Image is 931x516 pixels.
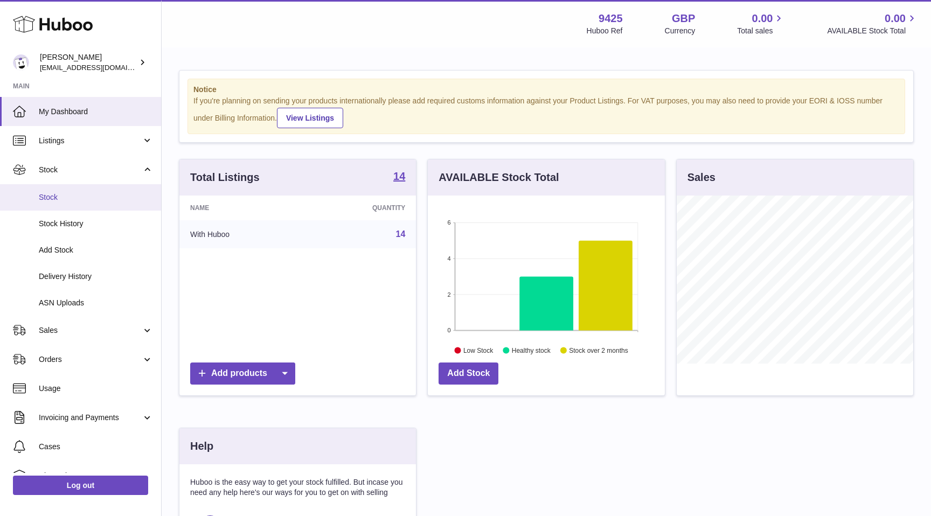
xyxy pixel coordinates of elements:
span: Add Stock [39,245,153,255]
text: 0 [448,327,451,333]
text: Stock over 2 months [569,346,628,354]
a: Add Stock [439,362,498,385]
span: Cases [39,442,153,452]
td: With Huboo [179,220,304,248]
span: ASN Uploads [39,298,153,308]
div: Huboo Ref [587,26,623,36]
strong: Notice [193,85,899,95]
h3: Help [190,439,213,454]
div: Currency [665,26,696,36]
div: [PERSON_NAME] [40,52,137,73]
text: 6 [448,219,451,226]
h3: Total Listings [190,170,260,185]
span: 0.00 [885,11,906,26]
span: [EMAIL_ADDRESS][DOMAIN_NAME] [40,63,158,72]
h3: Sales [687,170,715,185]
span: Delivery History [39,271,153,282]
th: Quantity [304,196,416,220]
span: Channels [39,471,153,481]
a: View Listings [277,108,343,128]
text: 4 [448,255,451,262]
text: Low Stock [463,346,494,354]
a: 14 [393,171,405,184]
span: Stock History [39,219,153,229]
a: 0.00 AVAILABLE Stock Total [827,11,918,36]
span: Listings [39,136,142,146]
span: My Dashboard [39,107,153,117]
a: 14 [396,229,406,239]
span: Orders [39,354,142,365]
strong: GBP [672,11,695,26]
p: Huboo is the easy way to get your stock fulfilled. But incase you need any help here's our ways f... [190,477,405,498]
div: If you're planning on sending your products internationally please add required customs informati... [193,96,899,128]
text: 2 [448,291,451,297]
a: 0.00 Total sales [737,11,785,36]
span: Stock [39,165,142,175]
span: Sales [39,325,142,336]
span: Total sales [737,26,785,36]
h3: AVAILABLE Stock Total [439,170,559,185]
img: Huboo@cbdmd.com [13,54,29,71]
text: Healthy stock [512,346,551,354]
span: Usage [39,383,153,394]
a: Log out [13,476,148,495]
strong: 9425 [599,11,623,26]
th: Name [179,196,304,220]
strong: 14 [393,171,405,182]
span: Stock [39,192,153,203]
a: Add products [190,362,295,385]
span: Invoicing and Payments [39,413,142,423]
span: 0.00 [752,11,773,26]
span: AVAILABLE Stock Total [827,26,918,36]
